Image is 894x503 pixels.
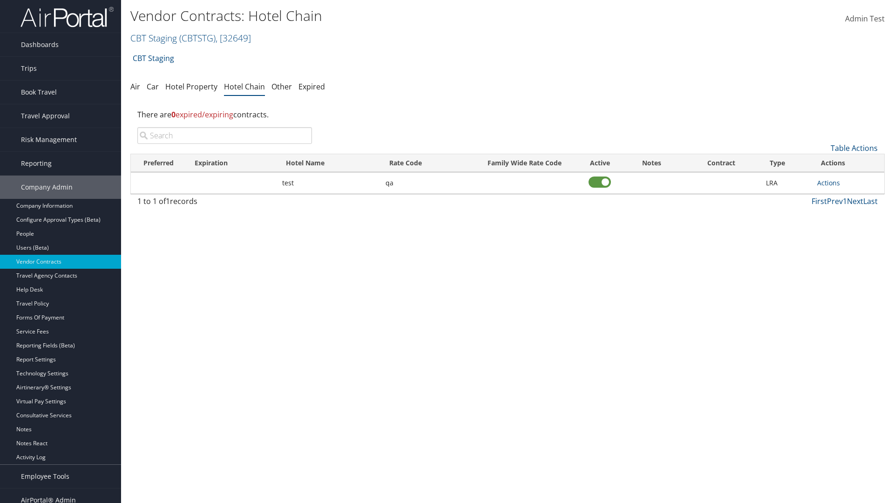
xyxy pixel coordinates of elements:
[21,57,37,80] span: Trips
[130,6,633,26] h1: Vendor Contracts: Hotel Chain
[130,32,251,44] a: CBT Staging
[133,49,174,68] a: CBT Staging
[381,172,471,194] td: qa
[271,82,292,92] a: Other
[622,154,682,172] th: Notes: activate to sort column ascending
[179,32,216,44] span: ( CBTSTG )
[21,152,52,175] span: Reporting
[578,154,622,172] th: Active: activate to sort column ascending
[681,154,761,172] th: Contract: activate to sort column ascending
[166,196,170,206] span: 1
[21,176,73,199] span: Company Admin
[278,172,381,194] td: test
[812,196,827,206] a: First
[298,82,325,92] a: Expired
[845,14,885,24] span: Admin Test
[130,102,885,127] div: There are contracts.
[137,127,312,144] input: Search
[147,82,159,92] a: Car
[171,109,176,120] strong: 0
[831,143,878,153] a: Table Actions
[761,154,813,172] th: Type: activate to sort column ascending
[817,178,840,187] a: Actions
[21,104,70,128] span: Travel Approval
[381,154,471,172] th: Rate Code: activate to sort column ascending
[21,128,77,151] span: Risk Management
[847,196,863,206] a: Next
[761,172,813,194] td: LRA
[21,465,69,488] span: Employee Tools
[224,82,265,92] a: Hotel Chain
[216,32,251,44] span: , [ 32649 ]
[813,154,884,172] th: Actions
[165,82,217,92] a: Hotel Property
[171,109,233,120] span: expired/expiring
[845,5,885,34] a: Admin Test
[21,33,59,56] span: Dashboards
[827,196,843,206] a: Prev
[20,6,114,28] img: airportal-logo.png
[186,154,278,172] th: Expiration: activate to sort column ascending
[130,82,140,92] a: Air
[843,196,847,206] a: 1
[278,154,381,172] th: Hotel Name: activate to sort column ascending
[863,196,878,206] a: Last
[21,81,57,104] span: Book Travel
[471,154,578,172] th: Family Wide Rate Code: activate to sort column ascending
[131,154,186,172] th: Preferred: activate to sort column ascending
[137,196,312,211] div: 1 to 1 of records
